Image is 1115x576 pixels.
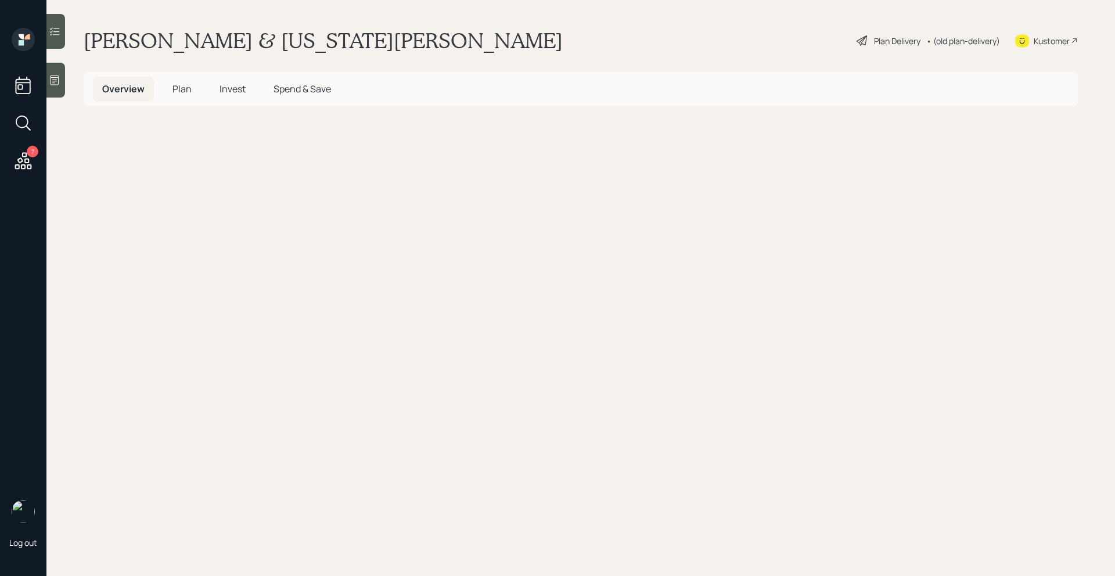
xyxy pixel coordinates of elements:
span: Overview [102,82,145,95]
img: michael-russo-headshot.png [12,500,35,523]
div: 7 [27,146,38,157]
div: • (old plan-delivery) [926,35,1000,47]
span: Invest [220,82,246,95]
div: Plan Delivery [874,35,920,47]
div: Kustomer [1034,35,1070,47]
span: Spend & Save [274,82,331,95]
span: Plan [172,82,192,95]
h1: [PERSON_NAME] & [US_STATE][PERSON_NAME] [84,28,563,53]
div: Log out [9,537,37,548]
